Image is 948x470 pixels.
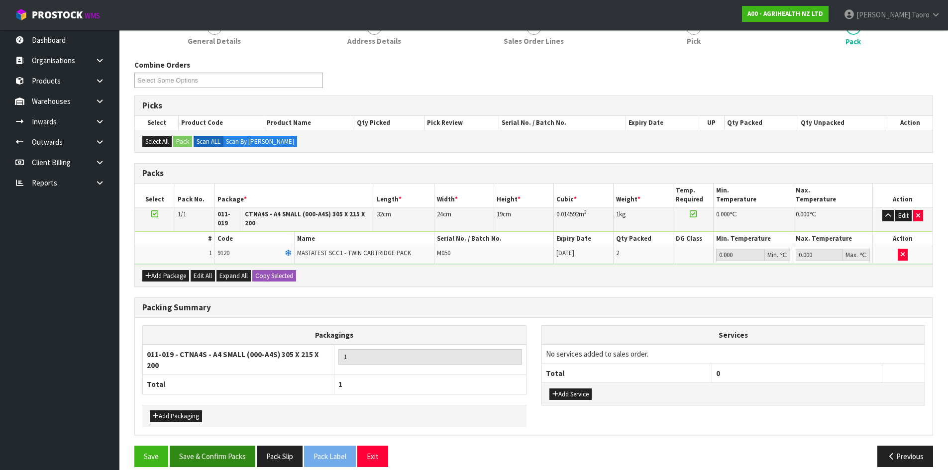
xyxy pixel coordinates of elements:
span: 9120 [217,249,229,257]
span: 0.000 [716,210,730,218]
span: 1 [209,249,212,257]
strong: A00 - AGRIHEALTH NZ LTD [747,9,823,18]
button: Save & Confirm Packs [170,446,255,467]
div: Min. ℃ [765,249,790,261]
th: Total [542,364,712,382]
img: cube-alt.png [15,8,27,21]
span: Pick [687,36,701,46]
button: Pack [173,136,192,148]
button: Edit [895,210,912,222]
th: Length [374,184,434,207]
th: Pack No. [175,184,214,207]
td: ℃ [793,207,872,231]
th: Name [295,232,434,246]
th: Product Name [264,116,354,130]
button: Edit All [191,270,215,282]
strong: 011-019 [217,210,230,227]
button: Select All [142,136,172,148]
td: ℃ [713,207,793,231]
td: m [554,207,614,231]
span: 0.014592 [556,210,579,218]
th: Qty Packed [614,232,673,246]
h3: Packs [142,169,925,178]
span: General Details [188,36,241,46]
th: DG Class [673,232,713,246]
label: Combine Orders [134,60,190,70]
span: 24 [437,210,443,218]
span: Pack [845,36,861,47]
button: Add Package [142,270,189,282]
button: Copy Selected [252,270,296,282]
div: Max. ℃ [843,249,870,261]
th: Expiry Date [626,116,699,130]
span: M050 [437,249,450,257]
th: Code [214,232,294,246]
sup: 3 [584,209,587,215]
label: Scan ALL [194,136,223,148]
td: cm [494,207,553,231]
th: Total [143,375,334,394]
th: Expiry Date [554,232,614,246]
span: 0.000 [796,210,809,218]
th: Services [542,326,925,345]
button: Expand All [216,270,251,282]
span: 1 [338,379,342,389]
th: Qty Unpacked [798,116,887,130]
th: Action [873,232,933,246]
th: Select [135,116,179,130]
span: 32 [377,210,383,218]
button: Save [134,446,168,467]
th: Package [214,184,374,207]
i: Frozen Goods [285,250,292,257]
strong: CTNA4S - A4 SMALL (000-A4S) 305 X 215 X 200 [245,210,365,227]
button: Exit [357,446,388,467]
button: Pack Label [304,446,356,467]
th: Select [135,184,175,207]
td: cm [374,207,434,231]
span: 1 [616,210,619,218]
th: Serial No. / Batch No. [499,116,626,130]
th: # [135,232,214,246]
button: Pack Slip [257,446,303,467]
button: Previous [877,446,933,467]
span: MASTATEST SCC1 - TWIN CARTRIDGE PACK [297,249,411,257]
th: Pick Review [424,116,499,130]
th: Packagings [143,325,527,345]
th: Serial No. / Batch No. [434,232,553,246]
th: Max. Temperature [793,184,872,207]
span: 0 [716,369,720,378]
th: Cubic [554,184,614,207]
span: Taoro [912,10,930,19]
th: Height [494,184,553,207]
th: Weight [614,184,673,207]
label: Scan By [PERSON_NAME] [223,136,297,148]
h3: Picks [142,101,925,110]
th: UP [699,116,724,130]
strong: 011-019 - CTNA4S - A4 SMALL (000-A4S) 305 X 215 X 200 [147,350,319,370]
small: WMS [85,11,100,20]
button: Add Packaging [150,410,202,422]
span: 1/1 [178,210,186,218]
span: Address Details [347,36,401,46]
a: A00 - AGRIHEALTH NZ LTD [742,6,829,22]
span: 2 [616,249,619,257]
td: No services added to sales order. [542,345,925,364]
th: Qty Packed [724,116,798,130]
th: Qty Picked [354,116,424,130]
span: Expand All [219,272,248,280]
th: Min. Temperature [713,184,793,207]
th: Action [887,116,933,130]
th: Width [434,184,494,207]
h3: Packing Summary [142,303,925,312]
span: Sales Order Lines [504,36,564,46]
th: Max. Temperature [793,232,872,246]
span: ProStock [32,8,83,21]
span: 19 [497,210,503,218]
th: Action [873,184,933,207]
th: Min. Temperature [713,232,793,246]
input: Min [716,249,765,261]
span: [DATE] [556,249,574,257]
td: cm [434,207,494,231]
th: Product Code [179,116,264,130]
input: Max [796,249,843,261]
